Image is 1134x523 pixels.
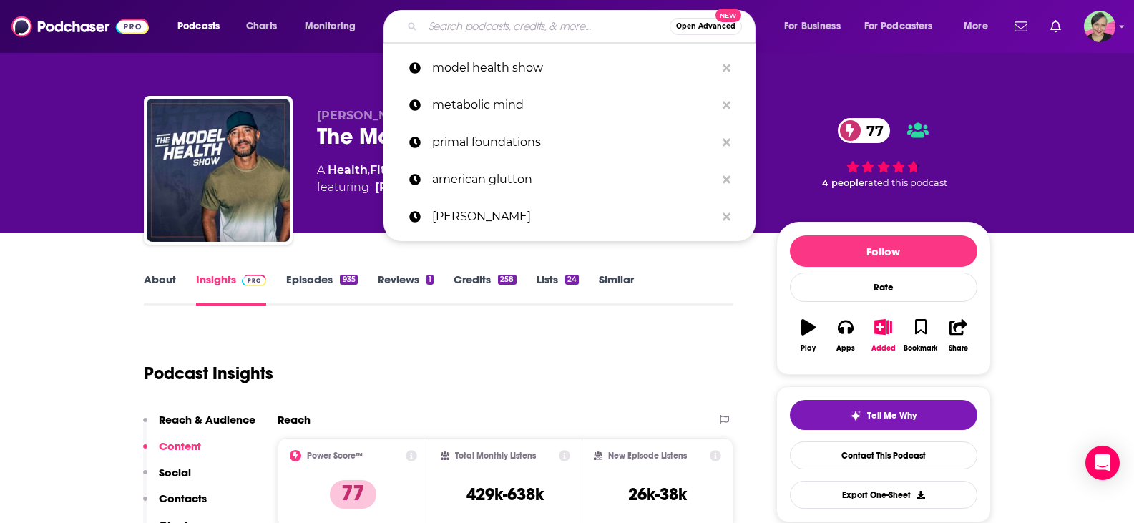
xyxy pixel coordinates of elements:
a: Health [328,163,368,177]
div: Added [871,344,896,353]
button: Show profile menu [1084,11,1115,42]
span: More [964,16,988,36]
button: Apps [827,310,864,361]
p: Reach & Audience [159,413,255,426]
a: Show notifications dropdown [1009,14,1033,39]
button: Follow [790,235,977,267]
span: New [715,9,741,22]
button: Reach & Audience [143,413,255,439]
p: jay shetty [432,198,715,235]
a: primal foundations [383,124,756,161]
a: american glutton [383,161,756,198]
span: For Business [784,16,841,36]
div: Apps [836,344,855,353]
button: Open AdvancedNew [670,18,742,35]
h2: Power Score™ [307,451,363,461]
button: open menu [295,15,374,38]
h3: 26k-38k [628,484,687,505]
a: 77 [838,118,891,143]
p: 77 [330,480,376,509]
button: open menu [855,15,954,38]
button: open menu [954,15,1006,38]
div: 77 4 peoplerated this podcast [776,109,991,197]
h2: New Episode Listens [608,451,687,461]
button: Share [939,310,977,361]
div: Search podcasts, credits, & more... [397,10,769,43]
a: Shawn Stevenson [375,179,477,196]
p: Contacts [159,492,207,505]
div: Open Intercom Messenger [1085,446,1120,480]
h2: Reach [278,413,311,426]
div: Play [801,344,816,353]
div: Share [949,344,968,353]
button: Contacts [143,492,207,518]
p: metabolic mind [432,87,715,124]
input: Search podcasts, credits, & more... [423,15,670,38]
button: Play [790,310,827,361]
h2: Total Monthly Listens [455,451,536,461]
div: 935 [340,275,357,285]
img: Podchaser Pro [242,275,267,286]
button: Social [143,466,191,492]
button: Content [143,439,201,466]
div: 1 [426,275,434,285]
a: Contact This Podcast [790,441,977,469]
a: InsightsPodchaser Pro [196,273,267,306]
a: metabolic mind [383,87,756,124]
span: 77 [852,118,891,143]
span: Monitoring [305,16,356,36]
a: Fitness [370,163,412,177]
span: For Podcasters [864,16,933,36]
span: Logged in as LizDVictoryBelt [1084,11,1115,42]
h1: Podcast Insights [144,363,273,384]
a: Episodes935 [286,273,357,306]
h3: 429k-638k [466,484,544,505]
img: User Profile [1084,11,1115,42]
span: , [368,163,370,177]
button: Added [864,310,901,361]
span: Charts [246,16,277,36]
div: 258 [498,275,516,285]
p: Content [159,439,201,453]
p: american glutton [432,161,715,198]
span: 4 people [822,177,864,188]
a: model health show [383,49,756,87]
span: rated this podcast [864,177,947,188]
p: primal foundations [432,124,715,161]
a: Reviews1 [378,273,434,306]
span: Tell Me Why [867,410,917,421]
span: [PERSON_NAME] [317,109,419,122]
img: tell me why sparkle [850,410,861,421]
a: Charts [237,15,285,38]
div: Rate [790,273,977,302]
a: Credits258 [454,273,516,306]
button: Bookmark [902,310,939,361]
div: A podcast [317,162,534,196]
button: open menu [774,15,859,38]
img: The Model Health Show [147,99,290,242]
a: Lists24 [537,273,579,306]
span: Podcasts [177,16,220,36]
a: Show notifications dropdown [1045,14,1067,39]
img: Podchaser - Follow, Share and Rate Podcasts [11,13,149,40]
a: Similar [599,273,634,306]
div: Bookmark [904,344,937,353]
span: Open Advanced [676,23,735,30]
a: About [144,273,176,306]
span: featuring [317,179,534,196]
button: open menu [167,15,238,38]
button: tell me why sparkleTell Me Why [790,400,977,430]
p: model health show [432,49,715,87]
div: 24 [565,275,579,285]
p: Social [159,466,191,479]
button: Export One-Sheet [790,481,977,509]
a: [PERSON_NAME] [383,198,756,235]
